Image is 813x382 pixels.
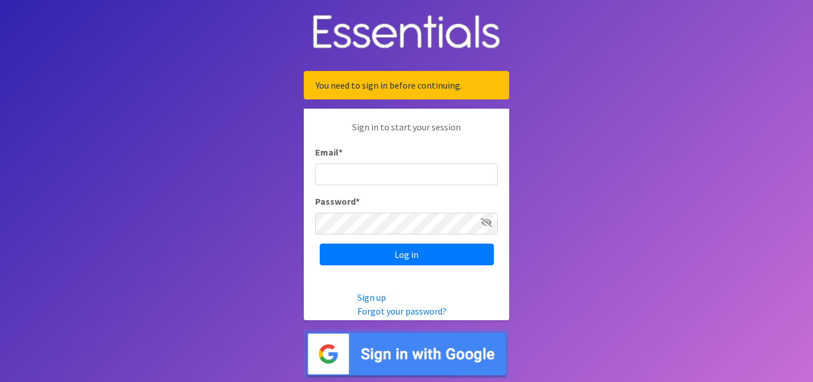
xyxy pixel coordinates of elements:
[315,120,498,145] p: Sign in to start your session
[315,145,343,159] label: Email
[357,305,446,317] a: Forgot your password?
[320,244,494,265] input: Log in
[304,329,509,379] img: Sign in with Google
[315,194,360,208] label: Password
[304,71,509,100] div: You need to sign in before continuing.
[304,3,509,62] img: Human Essentials
[339,146,343,158] abbr: required
[357,292,386,303] a: Sign up
[356,196,360,207] abbr: required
